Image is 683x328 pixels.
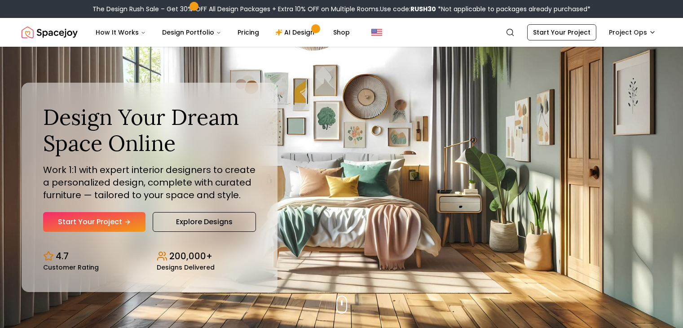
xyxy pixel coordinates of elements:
div: The Design Rush Sale – Get 30% OFF All Design Packages + Extra 10% OFF on Multiple Rooms. [93,4,590,13]
small: Designs Delivered [157,264,215,270]
button: Project Ops [604,24,661,40]
span: *Not applicable to packages already purchased* [436,4,590,13]
small: Customer Rating [43,264,99,270]
button: Design Portfolio [155,23,229,41]
a: Start Your Project [527,24,596,40]
a: Explore Designs [153,212,256,232]
img: Spacejoy Logo [22,23,78,41]
h1: Design Your Dream Space Online [43,104,256,156]
a: Spacejoy [22,23,78,41]
img: United States [371,27,382,38]
a: Start Your Project [43,212,145,232]
a: Pricing [230,23,266,41]
div: Design stats [43,243,256,270]
nav: Global [22,18,661,47]
a: Shop [326,23,357,41]
nav: Main [88,23,357,41]
span: Use code: [380,4,436,13]
button: How It Works [88,23,153,41]
a: AI Design [268,23,324,41]
p: 200,000+ [169,250,212,262]
b: RUSH30 [410,4,436,13]
p: Work 1:1 with expert interior designers to create a personalized design, complete with curated fu... [43,164,256,201]
p: 4.7 [56,250,69,262]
